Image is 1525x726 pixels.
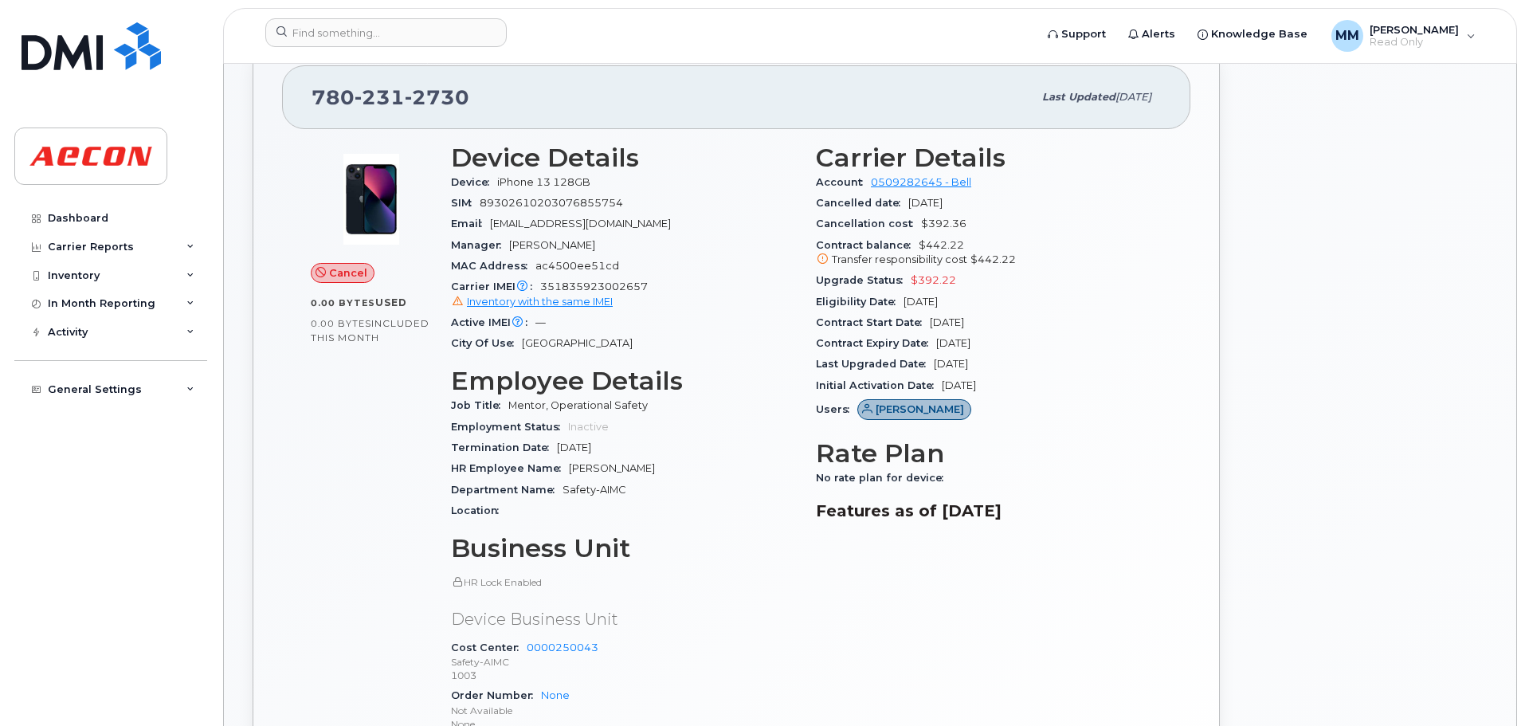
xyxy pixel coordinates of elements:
[816,239,919,251] span: Contract balance
[1370,36,1459,49] span: Read Only
[265,18,507,47] input: Find something...
[816,143,1162,172] h3: Carrier Details
[323,151,419,247] img: image20231002-3703462-1ig824h.jpeg
[451,143,797,172] h3: Device Details
[816,439,1162,468] h3: Rate Plan
[816,274,911,286] span: Upgrade Status
[816,176,871,188] span: Account
[451,642,527,653] span: Cost Center
[816,472,951,484] span: No rate plan for device
[451,316,535,328] span: Active IMEI
[911,274,956,286] span: $392.22
[451,704,797,717] p: Not Available
[451,608,797,631] p: Device Business Unit
[970,253,1016,265] span: $442.22
[508,399,648,411] span: Mentor, Operational Safety
[375,296,407,308] span: used
[535,316,546,328] span: —
[527,642,598,653] a: 0000250043
[451,367,797,395] h3: Employee Details
[1320,20,1487,52] div: Maricris Molina
[451,399,508,411] span: Job Title
[871,176,971,188] a: 0509282645 - Bell
[1117,18,1186,50] a: Alerts
[568,421,609,433] span: Inactive
[451,197,480,209] span: SIM
[480,197,623,209] span: 89302610203076855754
[522,337,633,349] span: [GEOGRAPHIC_DATA]
[451,462,569,474] span: HR Employee Name
[1142,26,1175,42] span: Alerts
[557,441,591,453] span: [DATE]
[497,176,590,188] span: iPhone 13 128GB
[451,218,490,230] span: Email
[1211,26,1307,42] span: Knowledge Base
[451,504,507,516] span: Location
[816,379,942,391] span: Initial Activation Date
[816,403,857,415] span: Users
[451,669,797,682] p: 1003
[451,281,540,292] span: Carrier IMEI
[1042,91,1115,103] span: Last updated
[816,316,930,328] span: Contract Start Date
[1115,91,1151,103] span: [DATE]
[541,689,570,701] a: None
[569,462,655,474] span: [PERSON_NAME]
[311,297,375,308] span: 0.00 Bytes
[816,501,1162,520] h3: Features as of [DATE]
[816,197,908,209] span: Cancelled date
[451,534,797,563] h3: Business Unit
[816,239,1162,268] span: $442.22
[1335,26,1359,45] span: MM
[1370,23,1459,36] span: [PERSON_NAME]
[451,239,509,251] span: Manager
[816,296,904,308] span: Eligibility Date
[329,265,367,281] span: Cancel
[312,85,469,109] span: 780
[816,337,936,349] span: Contract Expiry Date
[355,85,405,109] span: 231
[832,253,967,265] span: Transfer responsibility cost
[451,484,563,496] span: Department Name
[921,218,966,230] span: $392.36
[311,318,371,329] span: 0.00 Bytes
[857,403,971,415] a: [PERSON_NAME]
[1037,18,1117,50] a: Support
[451,337,522,349] span: City Of Use
[451,421,568,433] span: Employment Status
[816,218,921,230] span: Cancellation cost
[311,317,429,343] span: included this month
[1061,26,1106,42] span: Support
[942,379,976,391] span: [DATE]
[451,655,797,669] p: Safety-AIMC
[563,484,626,496] span: Safety-AIMC
[1186,18,1319,50] a: Knowledge Base
[405,85,469,109] span: 2730
[876,402,964,417] span: [PERSON_NAME]
[509,239,595,251] span: [PERSON_NAME]
[816,358,934,370] span: Last Upgraded Date
[490,218,671,230] span: [EMAIL_ADDRESS][DOMAIN_NAME]
[934,358,968,370] span: [DATE]
[451,689,541,701] span: Order Number
[908,197,943,209] span: [DATE]
[904,296,938,308] span: [DATE]
[535,260,619,272] span: ac4500ee51cd
[930,316,964,328] span: [DATE]
[451,176,497,188] span: Device
[451,296,613,308] a: Inventory with the same IMEI
[467,296,613,308] span: Inventory with the same IMEI
[451,441,557,453] span: Termination Date
[451,260,535,272] span: MAC Address
[936,337,970,349] span: [DATE]
[451,281,797,309] span: 351835923002657
[451,575,797,589] p: HR Lock Enabled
